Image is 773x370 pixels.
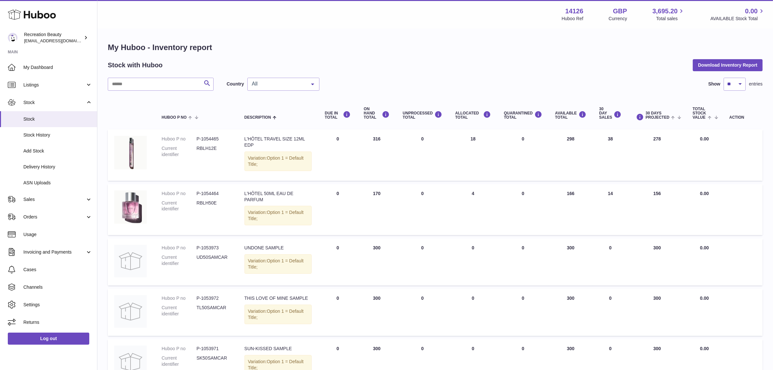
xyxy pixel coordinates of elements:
td: 156 [628,184,686,235]
span: Option 1 = Default Title; [248,155,304,167]
span: ASN Uploads [23,180,92,186]
span: [EMAIL_ADDRESS][DOMAIN_NAME] [24,38,95,43]
div: UNPROCESSED Total [403,111,442,120]
td: 278 [628,129,686,181]
div: Recreation Beauty [24,32,82,44]
img: product image [114,191,147,224]
dd: UD50SAMCAR [196,254,231,267]
td: 0 [593,238,628,285]
td: 170 [357,184,396,235]
div: Variation: [244,254,312,274]
td: 0 [396,184,449,235]
dt: Current identifier [162,254,196,267]
a: 3,695.20 Total sales [653,7,685,22]
h2: Stock with Huboo [108,61,163,70]
img: internalAdmin-14126@internal.huboo.com [8,33,18,43]
a: Log out [8,333,89,344]
span: Usage [23,231,92,238]
span: Option 1 = Default Title; [248,309,304,320]
dt: Current identifier [162,145,196,158]
div: Variation: [244,206,312,225]
td: 0 [318,129,357,181]
td: 298 [549,129,593,181]
span: 0 [522,245,524,250]
div: Action [729,115,756,120]
dt: Huboo P no [162,295,196,301]
dd: SK50SAMCAR [196,355,231,367]
label: Show [708,81,720,87]
span: Total stock value [692,107,706,120]
td: 0 [396,289,449,336]
span: All [250,81,306,87]
td: 0 [318,238,357,285]
span: 3,695.20 [653,7,678,16]
span: Description [244,115,271,120]
td: 18 [449,129,497,181]
div: Variation: [244,152,312,171]
label: Country [227,81,244,87]
span: Orders [23,214,85,220]
span: Add Stock [23,148,92,154]
td: 0 [318,184,357,235]
span: Settings [23,302,92,308]
dd: P-1054464 [196,191,231,197]
span: AVAILABLE Stock Total [710,16,765,22]
span: My Dashboard [23,64,92,71]
span: 0.00 [700,136,709,141]
span: Stock [23,99,85,106]
span: Huboo P no [162,115,187,120]
dd: P-1054465 [196,136,231,142]
button: Download Inventory Report [693,59,763,71]
div: ON HAND Total [364,107,390,120]
img: product image [114,136,147,169]
td: 4 [449,184,497,235]
td: 0 [396,129,449,181]
span: Option 1 = Default Title; [248,210,304,221]
span: 0 [522,136,524,141]
td: 14 [593,184,628,235]
td: 300 [549,238,593,285]
dd: P-1053972 [196,295,231,301]
td: 300 [628,289,686,336]
td: 300 [357,289,396,336]
a: 0.00 AVAILABLE Stock Total [710,7,765,22]
div: DUE IN TOTAL [325,111,351,120]
dd: RBLH50E [196,200,231,212]
td: 316 [357,129,396,181]
td: 38 [593,129,628,181]
div: Variation: [244,305,312,324]
div: ALLOCATED Total [455,111,491,120]
td: 300 [357,238,396,285]
dt: Huboo P no [162,191,196,197]
dt: Huboo P no [162,245,196,251]
span: Stock History [23,132,92,138]
span: Returns [23,319,92,325]
div: Huboo Ref [562,16,583,22]
strong: GBP [613,7,627,16]
dt: Huboo P no [162,346,196,352]
td: 0 [593,289,628,336]
span: 0.00 [700,191,709,196]
dt: Current identifier [162,355,196,367]
td: 166 [549,184,593,235]
span: 30 DAYS PROJECTED [646,111,669,120]
dt: Huboo P no [162,136,196,142]
td: 300 [628,238,686,285]
div: QUARANTINED Total [504,111,542,120]
dt: Current identifier [162,305,196,317]
span: 0 [522,191,524,196]
td: 300 [549,289,593,336]
div: L'HÔTEL TRAVEL SIZE 12ML EDP [244,136,312,148]
span: Total sales [656,16,685,22]
dd: P-1053973 [196,245,231,251]
td: 0 [449,238,497,285]
div: UNDONE SAMPLE [244,245,312,251]
h1: My Huboo - Inventory report [108,42,763,53]
dd: RBLH12E [196,145,231,158]
span: 0.00 [700,245,709,250]
td: 0 [318,289,357,336]
span: 0.00 [745,7,758,16]
div: 30 DAY SALES [599,107,622,120]
span: Invoicing and Payments [23,249,85,255]
dt: Current identifier [162,200,196,212]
